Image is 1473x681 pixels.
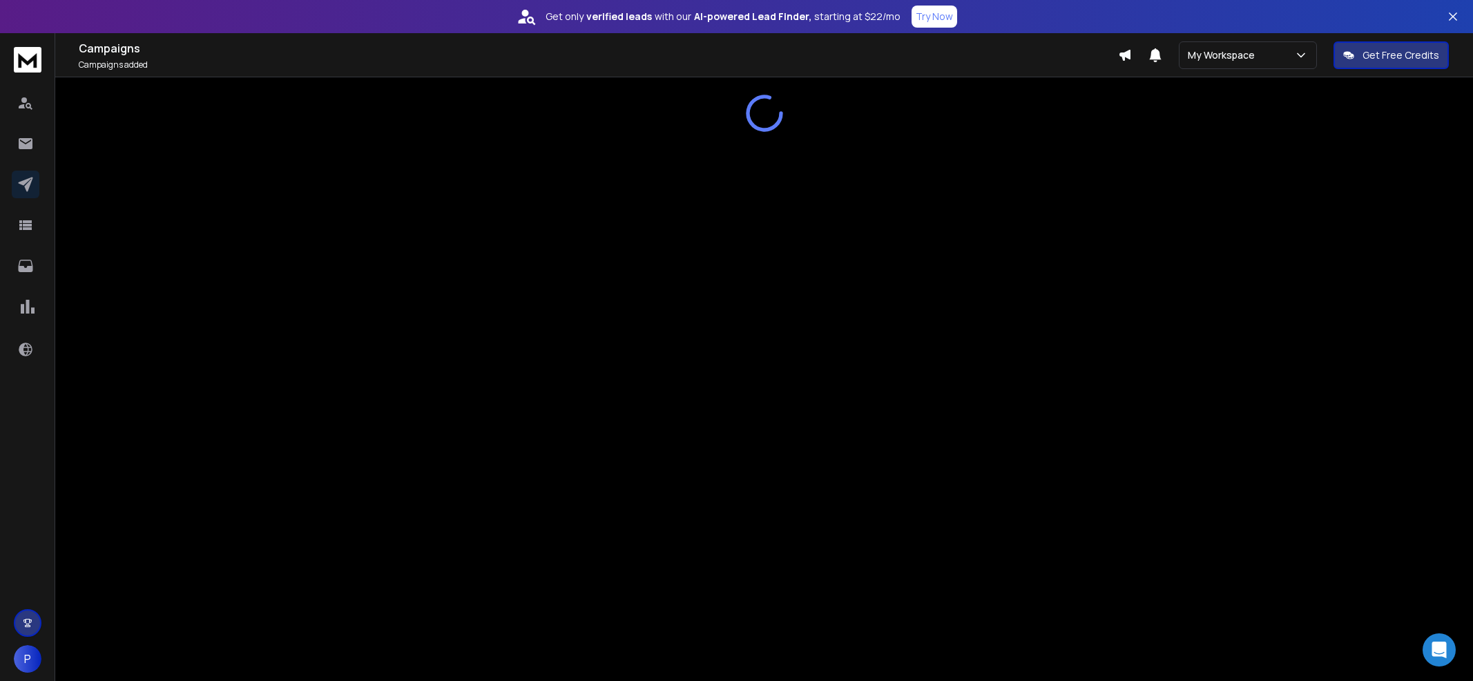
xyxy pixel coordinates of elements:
h1: Campaigns [79,40,1118,57]
button: Get Free Credits [1334,41,1449,69]
img: logo [14,47,41,73]
p: Get only with our starting at $22/mo [546,10,901,23]
strong: AI-powered Lead Finder, [694,10,811,23]
button: Try Now [912,6,957,28]
p: My Workspace [1188,48,1260,62]
div: Open Intercom Messenger [1423,633,1456,666]
strong: verified leads [586,10,652,23]
p: Try Now [916,10,953,23]
p: Campaigns added [79,59,1118,70]
button: P [14,645,41,673]
p: Get Free Credits [1363,48,1439,62]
